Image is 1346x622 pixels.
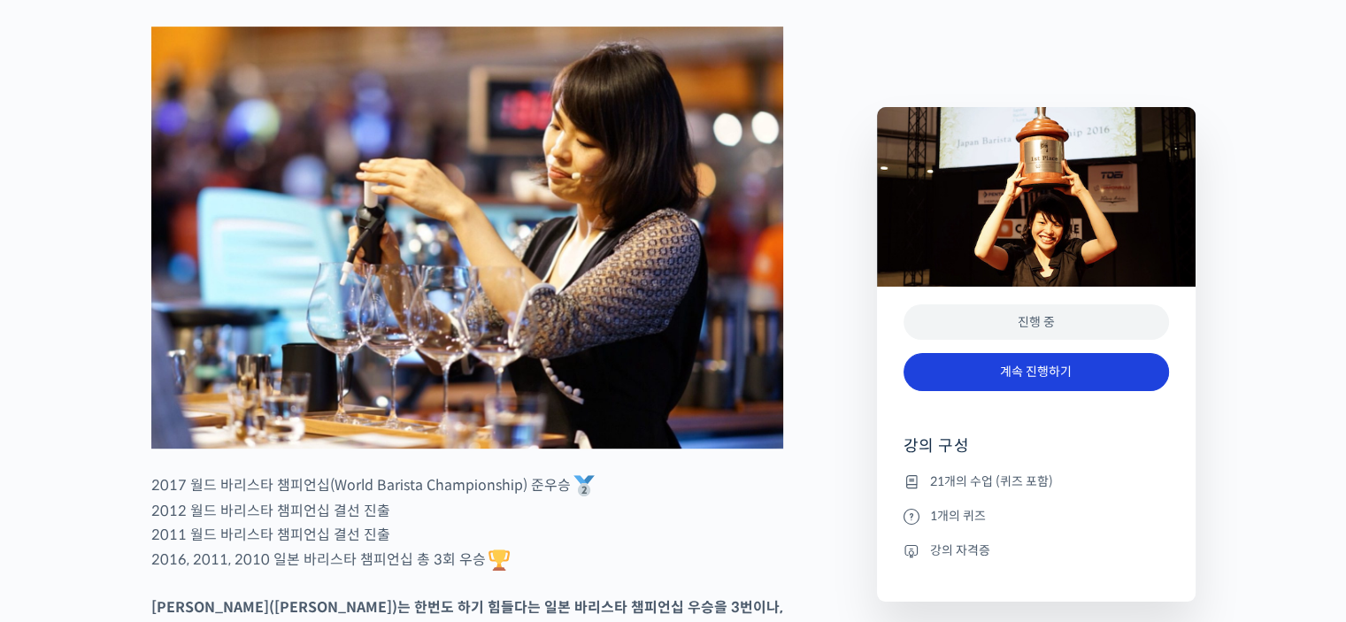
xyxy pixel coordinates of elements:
li: 강의 자격증 [904,540,1169,561]
li: 21개의 수업 (퀴즈 포함) [904,471,1169,492]
li: 1개의 퀴즈 [904,505,1169,526]
img: 🥈 [573,475,595,496]
a: 설정 [228,475,340,519]
span: 홈 [56,502,66,516]
span: 설정 [273,502,295,516]
span: 대화 [162,503,183,517]
img: 🏆 [488,549,510,571]
a: 홈 [5,475,117,519]
a: 계속 진행하기 [904,353,1169,391]
a: 대화 [117,475,228,519]
p: 2017 월드 바리스타 챔피언십(World Barista Championship) 준우승 2012 월드 바리스타 챔피언십 결선 진출 2011 월드 바리스타 챔피언십 결선 진출... [151,472,783,573]
h4: 강의 구성 [904,435,1169,471]
div: 진행 중 [904,304,1169,341]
